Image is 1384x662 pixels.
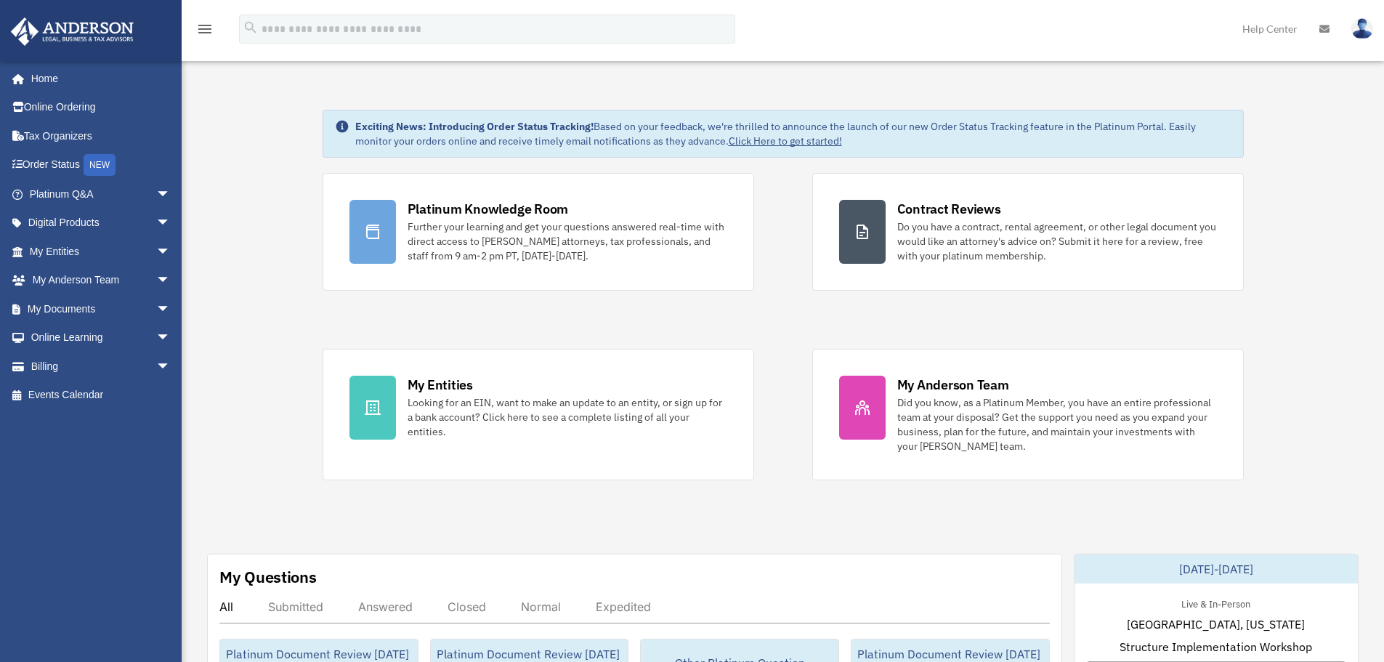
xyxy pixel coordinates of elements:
[10,64,185,93] a: Home
[408,200,569,218] div: Platinum Knowledge Room
[196,25,214,38] a: menu
[10,294,193,323] a: My Documentsarrow_drop_down
[10,352,193,381] a: Billingarrow_drop_down
[10,381,193,410] a: Events Calendar
[7,17,138,46] img: Anderson Advisors Platinum Portal
[10,150,193,180] a: Order StatusNEW
[156,352,185,382] span: arrow_drop_down
[156,209,185,238] span: arrow_drop_down
[897,376,1009,394] div: My Anderson Team
[1170,595,1262,610] div: Live & In-Person
[812,349,1244,480] a: My Anderson Team Did you know, as a Platinum Member, you have an entire professional team at your...
[268,600,323,614] div: Submitted
[10,93,193,122] a: Online Ordering
[10,323,193,352] a: Online Learningarrow_drop_down
[243,20,259,36] i: search
[156,179,185,209] span: arrow_drop_down
[408,376,473,394] div: My Entities
[10,179,193,209] a: Platinum Q&Aarrow_drop_down
[521,600,561,614] div: Normal
[729,134,842,148] a: Click Here to get started!
[355,119,1231,148] div: Based on your feedback, we're thrilled to announce the launch of our new Order Status Tracking fe...
[156,294,185,324] span: arrow_drop_down
[156,237,185,267] span: arrow_drop_down
[358,600,413,614] div: Answered
[897,395,1217,453] div: Did you know, as a Platinum Member, you have an entire professional team at your disposal? Get th...
[156,266,185,296] span: arrow_drop_down
[219,566,317,588] div: My Questions
[323,173,754,291] a: Platinum Knowledge Room Further your learning and get your questions answered real-time with dire...
[408,395,727,439] div: Looking for an EIN, want to make an update to an entity, or sign up for a bank account? Click her...
[219,600,233,614] div: All
[812,173,1244,291] a: Contract Reviews Do you have a contract, rental agreement, or other legal document you would like...
[10,266,193,295] a: My Anderson Teamarrow_drop_down
[196,20,214,38] i: menu
[408,219,727,263] div: Further your learning and get your questions answered real-time with direct access to [PERSON_NAM...
[448,600,486,614] div: Closed
[84,154,116,176] div: NEW
[355,120,594,133] strong: Exciting News: Introducing Order Status Tracking!
[1127,615,1305,633] span: [GEOGRAPHIC_DATA], [US_STATE]
[323,349,754,480] a: My Entities Looking for an EIN, want to make an update to an entity, or sign up for a bank accoun...
[10,121,193,150] a: Tax Organizers
[10,237,193,266] a: My Entitiesarrow_drop_down
[897,200,1001,218] div: Contract Reviews
[1075,554,1358,584] div: [DATE]-[DATE]
[1351,18,1373,39] img: User Pic
[10,209,193,238] a: Digital Productsarrow_drop_down
[897,219,1217,263] div: Do you have a contract, rental agreement, or other legal document you would like an attorney's ad...
[596,600,651,614] div: Expedited
[1120,638,1312,655] span: Structure Implementation Workshop
[156,323,185,353] span: arrow_drop_down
